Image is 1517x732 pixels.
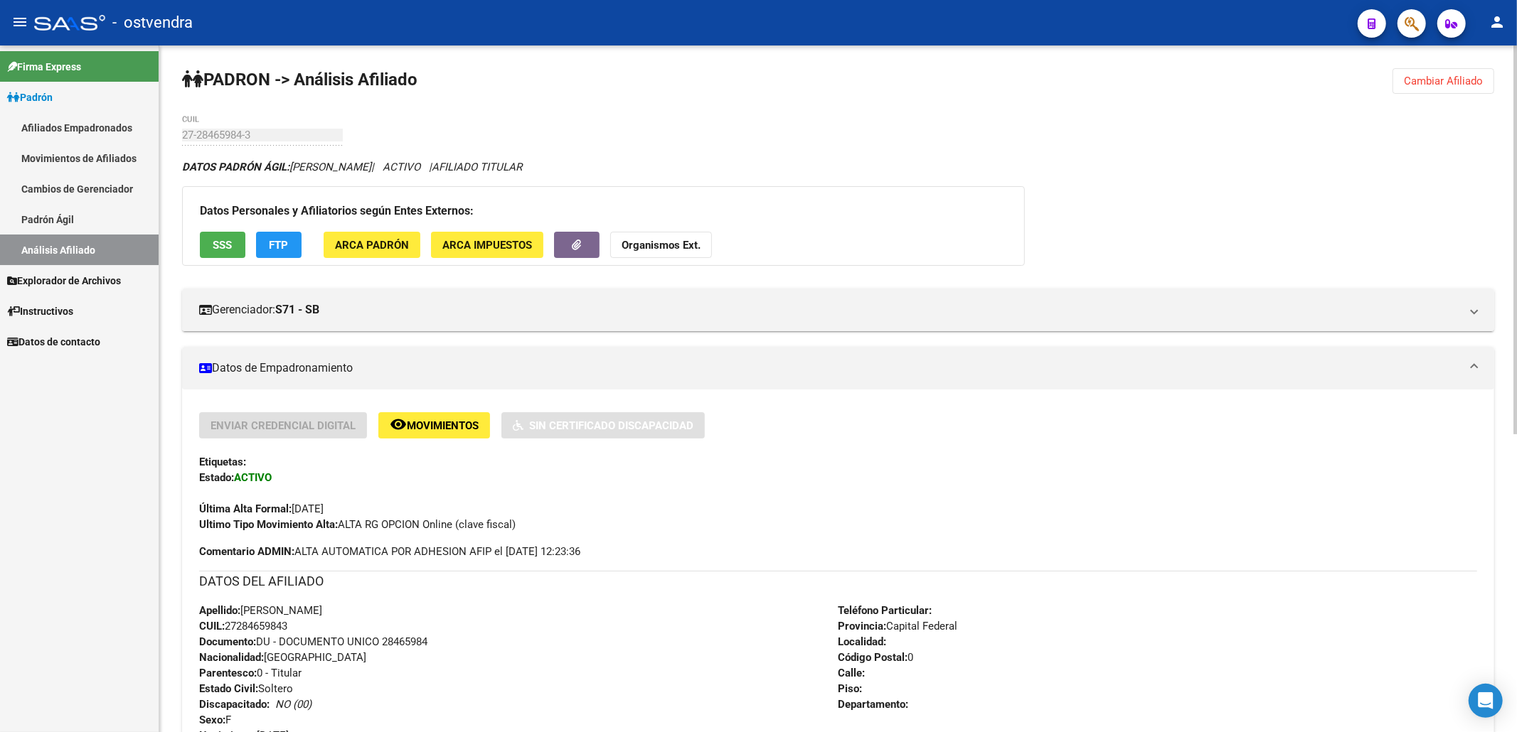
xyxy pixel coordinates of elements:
span: DU - DOCUMENTO UNICO 28465984 [199,635,427,648]
strong: PADRON -> Análisis Afiliado [182,70,417,90]
strong: Comentario ADMIN: [199,545,294,558]
button: Organismos Ext. [610,232,712,258]
span: Instructivos [7,303,73,319]
span: [PERSON_NAME] [199,604,322,617]
strong: Provincia: [839,620,887,633]
button: Enviar Credencial Digital [199,412,367,438]
button: Sin Certificado Discapacidad [501,412,705,438]
strong: DATOS PADRÓN ÁGIL: [182,161,289,173]
mat-expansion-panel-header: Datos de Empadronamiento [182,347,1494,389]
strong: Estado Civil: [199,682,258,695]
strong: Piso: [839,682,863,695]
h3: Datos Personales y Afiliatorios según Entes Externos: [200,201,1007,221]
span: Cambiar Afiliado [1404,75,1483,87]
strong: CUIL: [199,620,225,633]
strong: Última Alta Formal: [199,502,292,515]
span: Soltero [199,682,293,695]
strong: Documento: [199,635,256,648]
span: Firma Express [7,59,81,75]
strong: Departamento: [839,698,909,711]
span: Explorador de Archivos [7,273,121,289]
button: ARCA Impuestos [431,232,543,258]
strong: Localidad: [839,635,887,648]
span: [DATE] [199,502,324,515]
strong: Sexo: [199,714,225,726]
span: ALTA RG OPCION Online (clave fiscal) [199,518,516,531]
button: SSS [200,232,245,258]
strong: Código Postal: [839,651,908,664]
span: ARCA Padrón [335,239,409,252]
span: AFILIADO TITULAR [432,161,522,173]
strong: Parentesco: [199,667,257,679]
div: Open Intercom Messenger [1469,684,1503,718]
span: SSS [213,239,233,252]
span: Movimientos [407,419,479,432]
span: F [199,714,231,726]
strong: Calle: [839,667,866,679]
span: ARCA Impuestos [442,239,532,252]
span: Enviar Credencial Digital [211,419,356,432]
span: Capital Federal [839,620,958,633]
mat-icon: person [1489,14,1506,31]
strong: Apellido: [199,604,240,617]
mat-icon: remove_red_eye [390,416,407,433]
button: ARCA Padrón [324,232,420,258]
span: - ostvendra [112,7,193,38]
button: Movimientos [378,412,490,438]
mat-panel-title: Datos de Empadronamiento [199,360,1460,376]
span: Datos de contacto [7,334,100,350]
mat-icon: menu [11,14,28,31]
span: 0 - Titular [199,667,302,679]
span: ALTA AUTOMATICA POR ADHESION AFIP el [DATE] 12:23:36 [199,544,580,559]
mat-panel-title: Gerenciador: [199,302,1460,318]
span: [GEOGRAPHIC_DATA] [199,651,366,664]
span: [PERSON_NAME] [182,161,371,173]
span: Sin Certificado Discapacidad [529,419,693,432]
i: NO (00) [275,698,312,711]
strong: Nacionalidad: [199,651,264,664]
span: 0 [839,651,914,664]
span: FTP [270,239,289,252]
button: Cambiar Afiliado [1393,68,1494,94]
span: 27284659843 [199,620,287,633]
strong: Estado: [199,471,234,484]
span: Padrón [7,90,53,105]
strong: Etiquetas: [199,456,246,468]
strong: Ultimo Tipo Movimiento Alta: [199,518,338,531]
strong: Discapacitado: [199,698,270,711]
strong: S71 - SB [275,302,319,318]
mat-expansion-panel-header: Gerenciador:S71 - SB [182,289,1494,331]
i: | ACTIVO | [182,161,522,173]
button: FTP [256,232,302,258]
strong: ACTIVO [234,471,272,484]
strong: Organismos Ext. [622,239,701,252]
h3: DATOS DEL AFILIADO [199,571,1477,591]
strong: Teléfono Particular: [839,604,932,617]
